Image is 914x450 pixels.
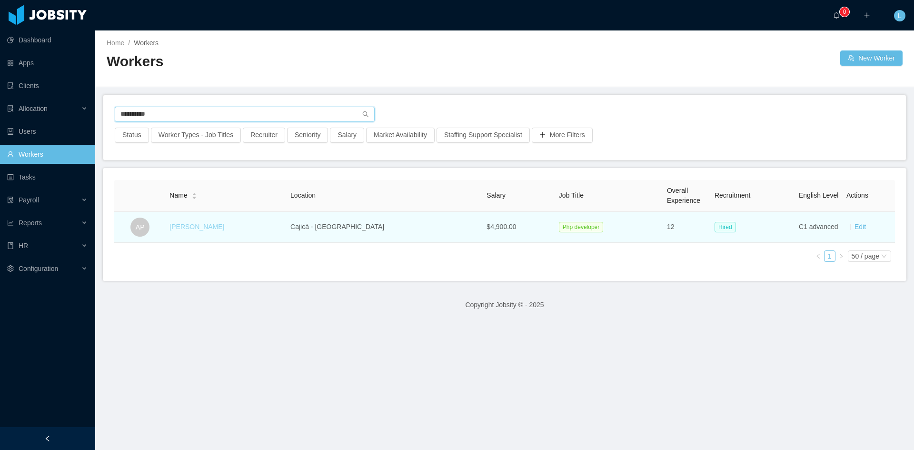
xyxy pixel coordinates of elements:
[19,196,39,204] span: Payroll
[287,212,483,243] td: Cajicá - [GEOGRAPHIC_DATA]
[898,10,902,21] span: L
[362,111,369,118] i: icon: search
[854,223,866,230] a: Edit
[7,76,88,95] a: icon: auditClients
[864,12,870,19] i: icon: plus
[487,191,506,199] span: Salary
[128,39,130,47] span: /
[715,223,740,230] a: Hired
[835,250,847,262] li: Next Page
[667,187,700,204] span: Overall Experience
[7,242,14,249] i: icon: book
[559,222,603,232] span: Php developer
[7,168,88,187] a: icon: profileTasks
[7,122,88,141] a: icon: robotUsers
[825,251,835,261] a: 1
[437,128,530,143] button: Staffing Support Specialist
[290,191,316,199] span: Location
[7,197,14,203] i: icon: file-protect
[19,219,42,227] span: Reports
[532,128,593,143] button: icon: plusMore Filters
[852,251,879,261] div: 50 / page
[7,145,88,164] a: icon: userWorkers
[95,289,914,321] footer: Copyright Jobsity © - 2025
[136,218,145,237] span: AP
[191,192,197,195] i: icon: caret-up
[7,53,88,72] a: icon: appstoreApps
[330,128,364,143] button: Salary
[7,30,88,50] a: icon: pie-chartDashboard
[715,222,736,232] span: Hired
[846,191,868,199] span: Actions
[107,52,505,71] h2: Workers
[840,50,903,66] button: icon: usergroup-addNew Worker
[287,128,328,143] button: Seniority
[815,253,821,259] i: icon: left
[813,250,824,262] li: Previous Page
[795,212,843,243] td: C1 advanced
[191,195,197,198] i: icon: caret-down
[838,253,844,259] i: icon: right
[134,39,159,47] span: Workers
[19,105,48,112] span: Allocation
[115,128,149,143] button: Status
[799,191,838,199] span: English Level
[151,128,241,143] button: Worker Types - Job Titles
[715,191,750,199] span: Recruitment
[663,212,711,243] td: 12
[7,220,14,226] i: icon: line-chart
[169,223,224,230] a: [PERSON_NAME]
[191,191,197,198] div: Sort
[7,265,14,272] i: icon: setting
[824,250,835,262] li: 1
[243,128,285,143] button: Recruiter
[833,12,840,19] i: icon: bell
[881,253,887,260] i: icon: down
[7,105,14,112] i: icon: solution
[840,7,849,17] sup: 0
[487,223,516,230] span: $4,900.00
[107,39,124,47] a: Home
[19,242,28,250] span: HR
[559,191,584,199] span: Job Title
[366,128,435,143] button: Market Availability
[19,265,58,272] span: Configuration
[169,190,187,200] span: Name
